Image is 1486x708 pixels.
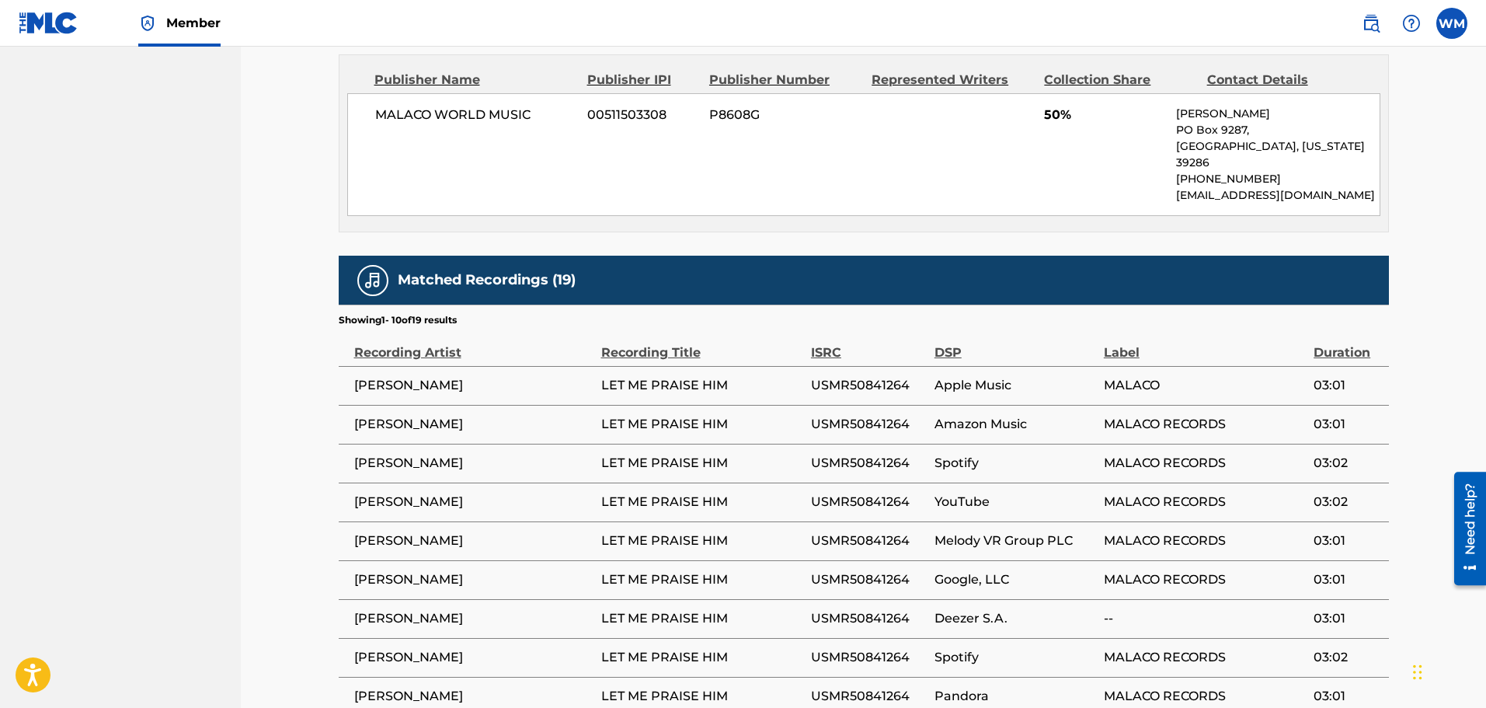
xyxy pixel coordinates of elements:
span: [PERSON_NAME] [354,376,593,395]
span: LET ME PRAISE HIM [601,687,803,706]
span: [PERSON_NAME] [354,687,593,706]
span: [PERSON_NAME] [354,609,593,628]
span: 03:01 [1314,415,1380,434]
div: Duration [1314,327,1380,362]
img: Matched Recordings [364,271,382,290]
div: Publisher Number [709,71,860,89]
span: Pandora [934,687,1096,706]
div: User Menu [1436,8,1467,39]
p: [PHONE_NUMBER] [1176,171,1379,187]
span: MALACO RECORDS [1104,532,1306,550]
iframe: Resource Center [1442,466,1486,591]
h5: Matched Recordings (19) [398,271,576,289]
span: Melody VR Group PLC [934,532,1096,550]
span: 03:02 [1314,454,1380,473]
span: 03:01 [1314,532,1380,550]
img: Top Rightsholder [138,14,157,33]
span: 03:02 [1314,493,1380,511]
span: Apple Music [934,376,1096,395]
span: 03:01 [1314,376,1380,395]
span: USMR50841264 [811,532,927,550]
span: USMR50841264 [811,648,927,667]
span: MALACO RECORDS [1104,493,1306,511]
div: Contact Details [1207,71,1358,89]
span: Member [166,14,221,32]
span: LET ME PRAISE HIM [601,493,803,511]
span: USMR50841264 [811,687,927,706]
p: [EMAIL_ADDRESS][DOMAIN_NAME] [1176,187,1379,204]
span: [PERSON_NAME] [354,570,593,589]
div: Represented Writers [872,71,1032,89]
span: USMR50841264 [811,376,927,395]
div: Help [1396,8,1427,39]
div: Publisher IPI [587,71,698,89]
div: Collection Share [1044,71,1195,89]
div: Recording Artist [354,327,593,362]
div: ISRC [811,327,927,362]
img: MLC Logo [19,12,78,34]
span: MALACO RECORDS [1104,415,1306,434]
a: Public Search [1355,8,1387,39]
span: [PERSON_NAME] [354,648,593,667]
span: MALACO WORLD MUSIC [375,106,576,124]
span: 03:01 [1314,570,1380,589]
p: PO Box 9287, [1176,122,1379,138]
span: Spotify [934,454,1096,473]
img: search [1362,14,1380,33]
span: MALACO [1104,376,1306,395]
span: USMR50841264 [811,609,927,628]
span: 03:01 [1314,609,1380,628]
span: 03:02 [1314,648,1380,667]
div: Label [1104,327,1306,362]
span: LET ME PRAISE HIM [601,376,803,395]
span: Deezer S.A. [934,609,1096,628]
span: LET ME PRAISE HIM [601,570,803,589]
span: [PERSON_NAME] [354,415,593,434]
span: USMR50841264 [811,493,927,511]
span: [PERSON_NAME] [354,454,593,473]
span: 50% [1044,106,1164,124]
span: YouTube [934,493,1096,511]
span: LET ME PRAISE HIM [601,648,803,667]
span: Google, LLC [934,570,1096,589]
span: MALACO RECORDS [1104,687,1306,706]
p: Showing 1 - 10 of 19 results [339,313,457,327]
span: Spotify [934,648,1096,667]
p: [PERSON_NAME] [1176,106,1379,122]
span: MALACO RECORDS [1104,648,1306,667]
span: MALACO RECORDS [1104,570,1306,589]
span: [PERSON_NAME] [354,493,593,511]
span: USMR50841264 [811,570,927,589]
span: Amazon Music [934,415,1096,434]
span: MALACO RECORDS [1104,454,1306,473]
img: help [1402,14,1421,33]
span: LET ME PRAISE HIM [601,609,803,628]
div: DSP [934,327,1096,362]
span: P8608G [709,106,860,124]
span: LET ME PRAISE HIM [601,454,803,473]
div: Drag [1413,649,1422,696]
div: Publisher Name [374,71,576,89]
span: -- [1104,609,1306,628]
iframe: Chat Widget [1408,633,1486,708]
p: [GEOGRAPHIC_DATA], [US_STATE] 39286 [1176,138,1379,171]
span: 03:01 [1314,687,1380,706]
span: USMR50841264 [811,415,927,434]
span: 00511503308 [587,106,698,124]
span: [PERSON_NAME] [354,532,593,550]
span: LET ME PRAISE HIM [601,532,803,550]
span: LET ME PRAISE HIM [601,415,803,434]
span: USMR50841264 [811,454,927,473]
div: Recording Title [601,327,803,362]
